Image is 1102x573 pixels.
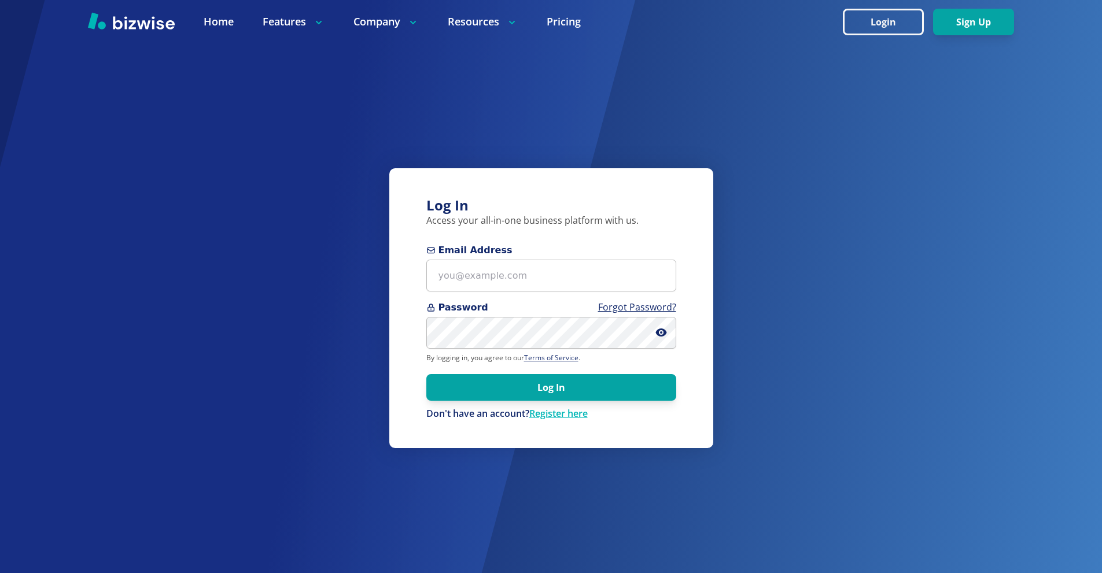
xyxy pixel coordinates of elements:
[426,260,676,291] input: you@example.com
[598,301,676,313] a: Forgot Password?
[88,12,175,29] img: Bizwise Logo
[524,353,578,363] a: Terms of Service
[263,14,325,29] p: Features
[353,14,419,29] p: Company
[843,9,924,35] button: Login
[933,17,1014,28] a: Sign Up
[426,408,676,420] p: Don't have an account?
[426,215,676,227] p: Access your all-in-one business platform with us.
[547,14,581,29] a: Pricing
[843,17,933,28] a: Login
[426,353,676,363] p: By logging in, you agree to our .
[426,408,676,420] div: Don't have an account?Register here
[204,14,234,29] a: Home
[426,301,676,315] span: Password
[448,14,518,29] p: Resources
[529,407,588,420] a: Register here
[426,196,676,215] h3: Log In
[933,9,1014,35] button: Sign Up
[426,374,676,401] button: Log In
[426,243,676,257] span: Email Address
